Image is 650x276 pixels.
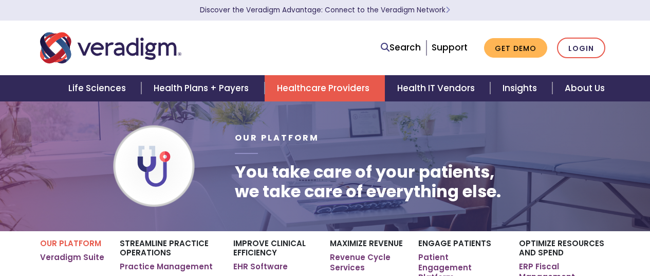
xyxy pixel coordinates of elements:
a: Veradigm Suite [40,252,104,263]
a: Login [557,38,605,59]
a: Health Plans + Payers [141,75,264,101]
a: Insights [490,75,552,101]
h1: You take care of your patients, we take care of everything else. [235,162,501,202]
img: Veradigm logo [40,31,181,65]
a: Practice Management [120,262,213,272]
a: About Us [552,75,617,101]
span: Learn More [445,5,450,15]
a: Support [432,41,468,54]
a: Health IT Vendors [385,75,490,101]
span: Our Platform [235,132,319,144]
a: Get Demo [484,38,547,58]
a: Life Sciences [56,75,141,101]
a: Discover the Veradigm Advantage: Connect to the Veradigm NetworkLearn More [200,5,450,15]
a: Healthcare Providers [265,75,385,101]
a: Revenue Cycle Services [330,252,403,272]
a: EHR Software [233,262,288,272]
a: Search [381,41,421,55]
